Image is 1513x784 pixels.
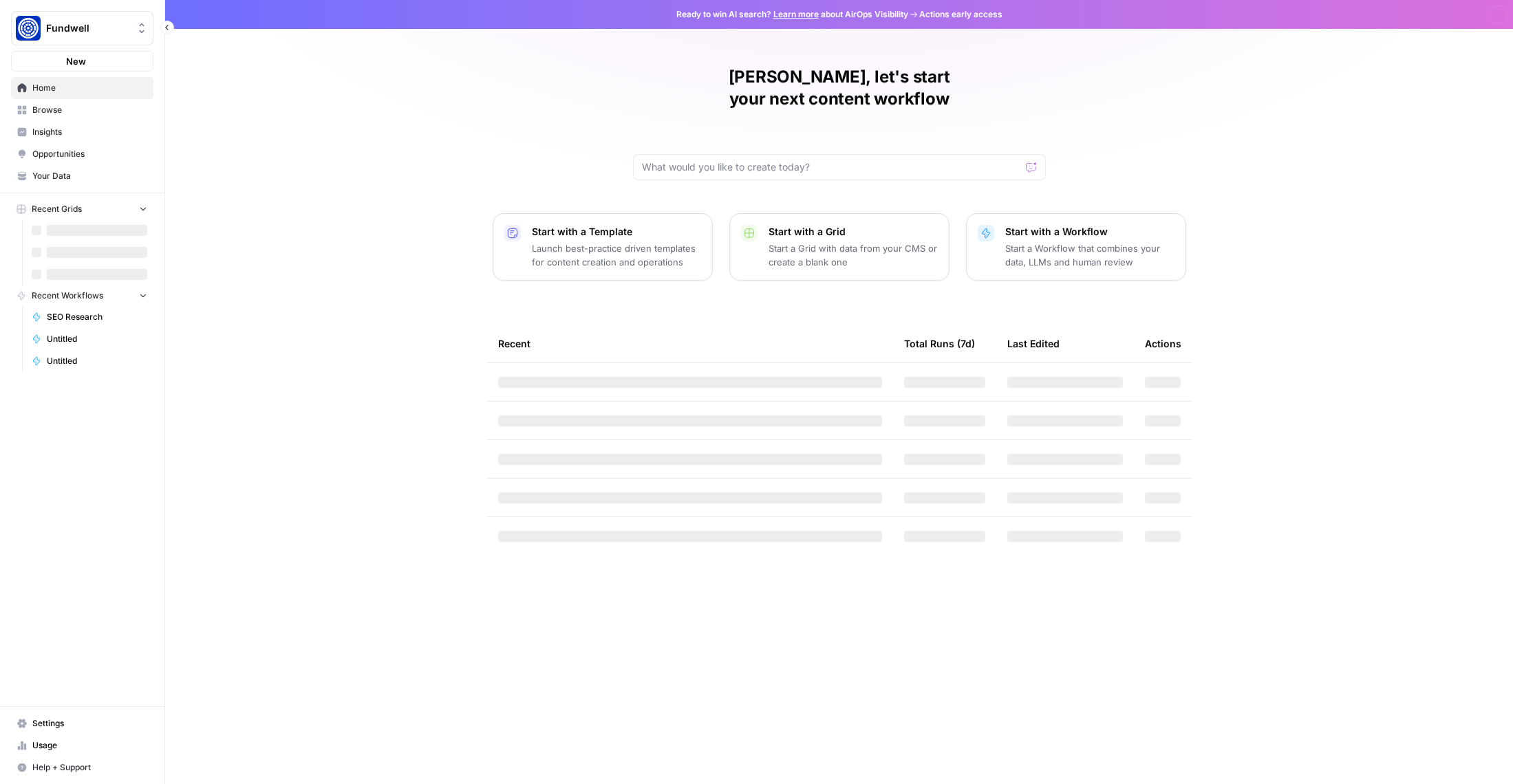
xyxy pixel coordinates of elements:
[25,350,153,372] a: Untitled
[11,99,153,121] a: Browse
[11,165,153,187] a: Your Data
[32,82,147,94] span: Home
[25,328,153,350] a: Untitled
[32,148,147,160] span: Opportunities
[11,51,153,72] button: New
[642,160,1020,174] input: What would you like to create today?
[769,225,938,239] p: Start with a Grid
[1005,225,1174,239] p: Start with a Workflow
[11,756,153,778] button: Help + Support
[1005,241,1174,269] p: Start a Workflow that combines your data, LLMs and human review
[11,77,153,99] a: Home
[919,8,1002,21] span: Actions early access
[498,325,882,362] div: Recent
[46,21,129,35] span: Fundwell
[16,16,41,41] img: Fundwell Logo
[11,285,153,306] button: Recent Workflows
[493,213,713,281] button: Start with a TemplateLaunch best-practice driven templates for content creation and operations
[32,170,147,182] span: Your Data
[11,734,153,756] a: Usage
[532,225,701,239] p: Start with a Template
[769,241,938,269] p: Start a Grid with data from your CMS or create a blank one
[32,126,147,138] span: Insights
[47,311,147,323] span: SEO Research
[904,325,975,362] div: Total Runs (7d)
[11,143,153,165] a: Opportunities
[11,11,153,45] button: Workspace: Fundwell
[11,712,153,734] a: Settings
[47,355,147,367] span: Untitled
[32,761,147,774] span: Help + Support
[32,203,82,215] span: Recent Grids
[11,199,153,219] button: Recent Grids
[1145,325,1181,362] div: Actions
[633,66,1046,110] h1: [PERSON_NAME], let's start your next content workflow
[532,241,701,269] p: Launch best-practice driven templates for content creation and operations
[729,213,949,281] button: Start with a GridStart a Grid with data from your CMS or create a blank one
[32,739,147,752] span: Usage
[773,9,819,19] a: Learn more
[1007,325,1060,362] div: Last Edited
[25,306,153,328] a: SEO Research
[676,8,908,21] span: Ready to win AI search? about AirOps Visibility
[47,333,147,345] span: Untitled
[966,213,1186,281] button: Start with a WorkflowStart a Workflow that combines your data, LLMs and human review
[32,717,147,730] span: Settings
[11,121,153,143] a: Insights
[32,290,103,302] span: Recent Workflows
[66,54,86,68] span: New
[32,104,147,116] span: Browse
